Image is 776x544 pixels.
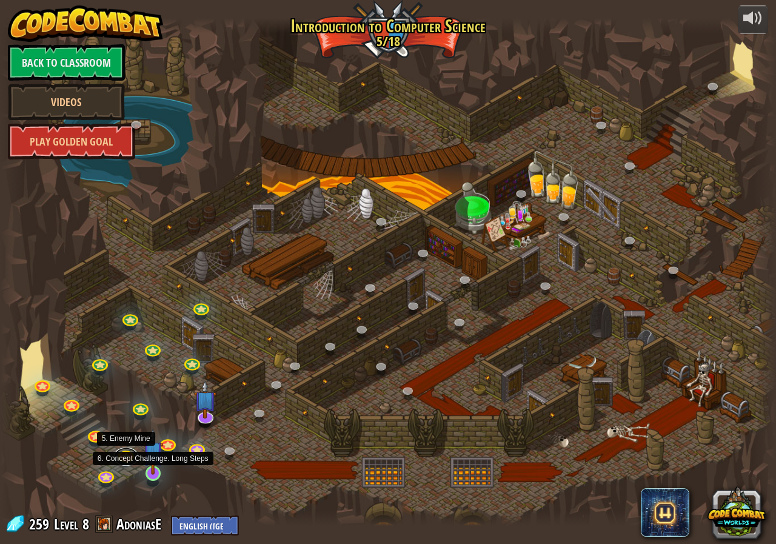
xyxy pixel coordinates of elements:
span: Level [54,514,78,534]
a: Back to Classroom [8,44,125,81]
a: Play Golden Goal [8,123,135,160]
a: Videos [8,84,125,120]
a: AdoniasE [116,514,165,534]
img: level-banner-unstarted-subscriber.png [143,428,163,474]
img: level-banner-unstarted-subscriber.png [194,381,216,419]
span: 8 [82,514,89,534]
button: Adjust volume [738,5,768,34]
img: CodeCombat - Learn how to code by playing a game [8,5,163,42]
span: 259 [29,514,53,534]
